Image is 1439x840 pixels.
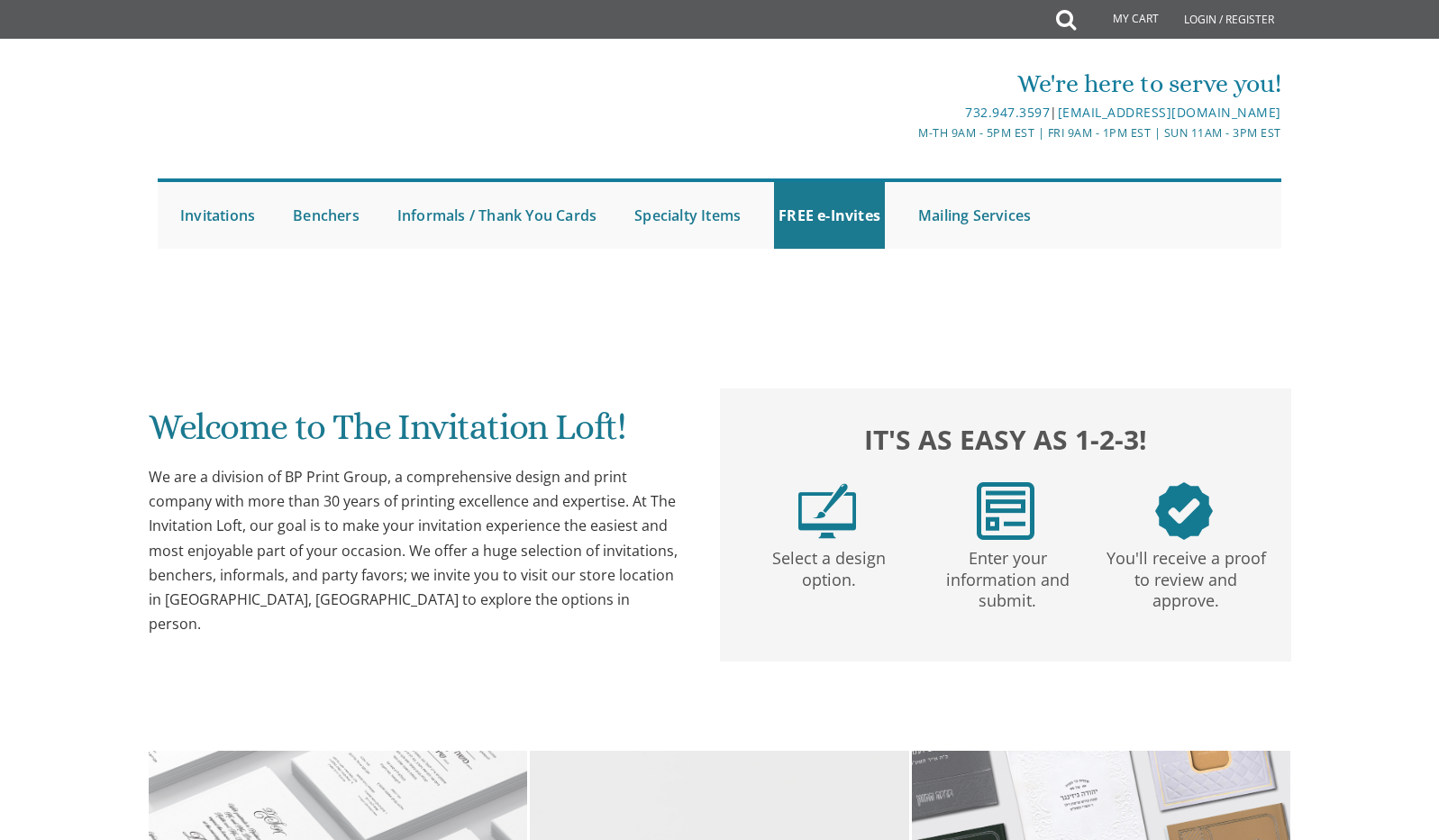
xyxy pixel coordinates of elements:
div: We're here to serve you! [533,66,1281,102]
img: step3.png [1155,482,1213,540]
h2: It's as easy as 1-2-3! [738,419,1273,460]
img: step1.png [798,482,856,540]
div: M-Th 9am - 5pm EST | Fri 9am - 1pm EST | Sun 11am - 3pm EST [533,123,1281,142]
div: | [533,102,1281,123]
div: We are a division of BP Print Group, a comprehensive design and print company with more than 30 y... [149,465,684,636]
a: My Cart [1074,2,1171,38]
a: 732.947.3597 [965,104,1050,121]
a: FREE e-Invites [774,182,885,249]
a: Specialty Items [630,182,745,249]
a: [EMAIL_ADDRESS][DOMAIN_NAME] [1058,104,1281,121]
img: step2.png [977,482,1034,540]
a: Benchers [288,182,364,249]
p: Enter your information and submit. [922,540,1093,612]
a: Mailing Services [914,182,1035,249]
h1: Welcome to The Invitation Loft! [149,407,684,461]
a: Informals / Thank You Cards [393,182,601,249]
p: You'll receive a proof to review and approve. [1100,540,1271,612]
p: Select a design option. [743,540,915,591]
a: Invitations [176,182,260,249]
